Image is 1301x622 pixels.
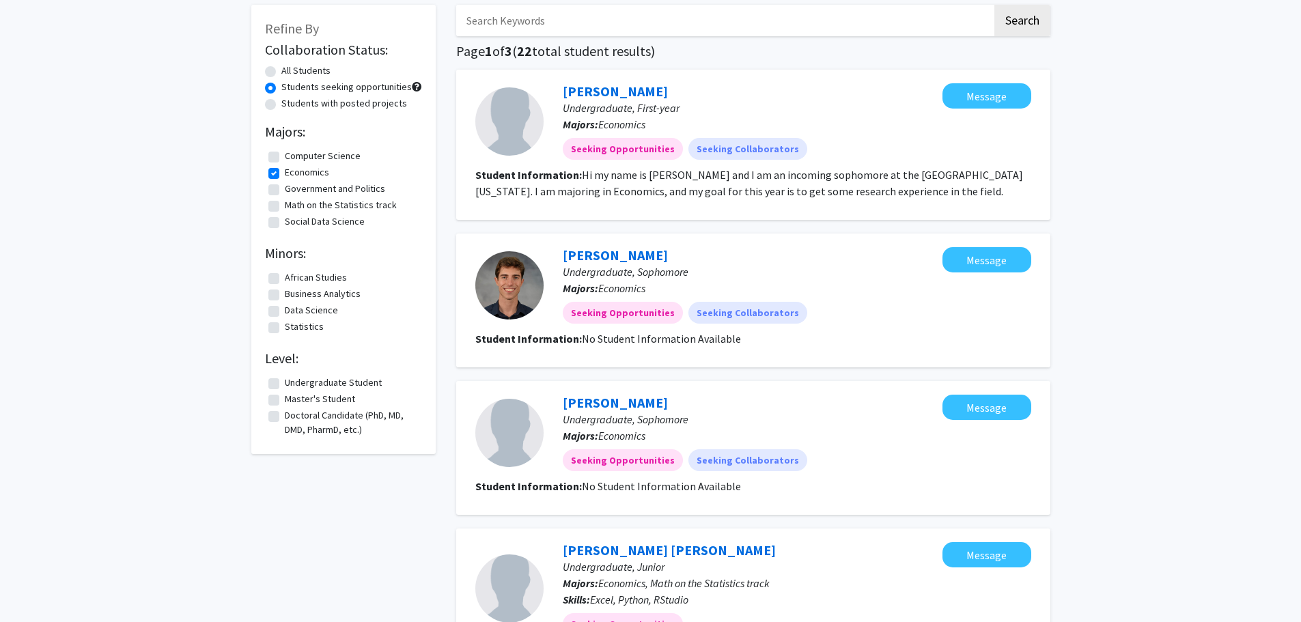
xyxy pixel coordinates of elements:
[563,83,668,100] a: [PERSON_NAME]
[598,576,770,590] span: Economics, Math on the Statistics track
[475,332,582,345] b: Student Information:
[688,449,807,471] mat-chip: Seeking Collaborators
[265,245,422,261] h2: Minors:
[285,320,324,334] label: Statistics
[994,5,1050,36] button: Search
[265,124,422,140] h2: Majors:
[475,168,582,182] b: Student Information:
[563,560,665,574] span: Undergraduate, Junior
[590,593,688,606] span: Excel, Python, RStudio
[942,395,1031,420] button: Message Celina Li
[563,138,683,160] mat-chip: Seeking Opportunities
[563,593,590,606] b: Skills:
[563,429,598,442] b: Majors:
[285,149,361,163] label: Computer Science
[942,542,1031,567] button: Message Yong Han Wang
[517,42,532,59] span: 22
[688,302,807,324] mat-chip: Seeking Collaborators
[563,117,598,131] b: Majors:
[582,332,741,345] span: No Student Information Available
[285,408,419,437] label: Doctoral Candidate (PhD, MD, DMD, PharmD, etc.)
[281,96,407,111] label: Students with posted projects
[285,270,347,285] label: African Studies
[563,246,668,264] a: [PERSON_NAME]
[265,42,422,58] h2: Collaboration Status:
[563,281,598,295] b: Majors:
[563,541,776,559] a: [PERSON_NAME] [PERSON_NAME]
[285,392,355,406] label: Master's Student
[456,5,992,36] input: Search Keywords
[281,80,412,94] label: Students seeking opportunities
[475,479,582,493] b: Student Information:
[485,42,492,59] span: 1
[563,394,668,411] a: [PERSON_NAME]
[563,265,688,279] span: Undergraduate, Sophomore
[582,479,741,493] span: No Student Information Available
[505,42,512,59] span: 3
[285,198,397,212] label: Math on the Statistics track
[563,101,680,115] span: Undergraduate, First-year
[285,376,382,390] label: Undergraduate Student
[475,168,1023,198] fg-read-more: Hi my name is [PERSON_NAME] and I am an incoming sophomore at the [GEOGRAPHIC_DATA][US_STATE]. I ...
[265,350,422,367] h2: Level:
[285,165,329,180] label: Economics
[285,182,385,196] label: Government and Politics
[285,214,365,229] label: Social Data Science
[598,429,645,442] span: Economics
[563,412,688,426] span: Undergraduate, Sophomore
[942,247,1031,272] button: Message Gabriel Pimenta
[598,117,645,131] span: Economics
[456,43,1050,59] h1: Page of ( total student results)
[265,20,319,37] span: Refine By
[563,449,683,471] mat-chip: Seeking Opportunities
[285,303,338,317] label: Data Science
[285,287,361,301] label: Business Analytics
[688,138,807,160] mat-chip: Seeking Collaborators
[563,576,598,590] b: Majors:
[10,561,58,612] iframe: Chat
[281,63,331,78] label: All Students
[563,302,683,324] mat-chip: Seeking Opportunities
[942,83,1031,109] button: Message Ansh Trivedi
[598,281,645,295] span: Economics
